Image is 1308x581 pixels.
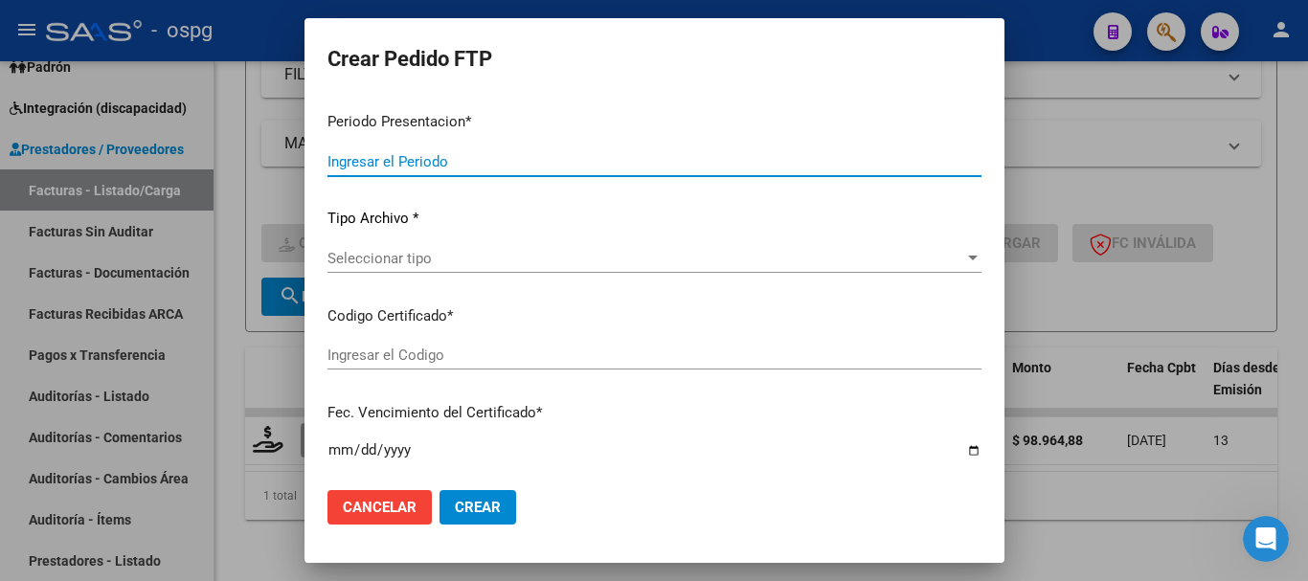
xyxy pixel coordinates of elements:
[343,499,417,516] span: Cancelar
[1243,516,1289,562] iframe: Intercom live chat
[327,490,432,525] button: Cancelar
[327,111,981,133] p: Periodo Presentacion
[327,402,981,424] p: Fec. Vencimiento del Certificado
[440,490,516,525] button: Crear
[327,305,981,327] p: Codigo Certificado
[327,41,981,78] h2: Crear Pedido FTP
[455,499,501,516] span: Crear
[327,208,981,230] p: Tipo Archivo *
[327,250,964,267] span: Seleccionar tipo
